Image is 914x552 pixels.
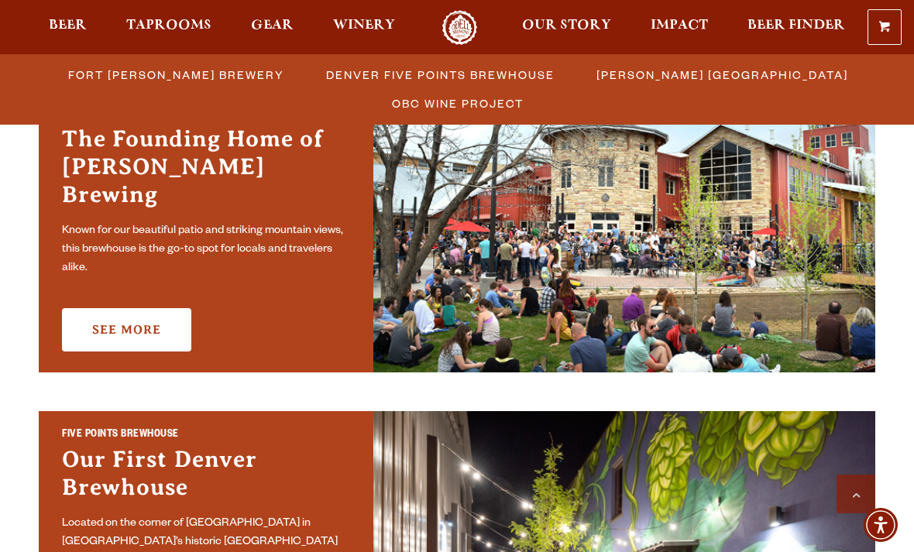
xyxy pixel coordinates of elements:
[431,10,489,45] a: Odell Home
[39,10,97,45] a: Beer
[323,10,405,45] a: Winery
[651,19,708,32] span: Impact
[49,19,87,32] span: Beer
[68,63,284,86] span: Fort [PERSON_NAME] Brewery
[333,19,395,32] span: Winery
[864,508,898,542] div: Accessibility Menu
[641,10,718,45] a: Impact
[62,308,191,351] a: See More
[392,92,524,115] span: OBC Wine Project
[62,445,350,509] h3: Our First Denver Brewhouse
[587,63,856,86] a: [PERSON_NAME] [GEOGRAPHIC_DATA]
[512,10,621,45] a: Our Story
[837,475,875,513] a: Scroll to top
[737,10,855,45] a: Beer Finder
[62,125,350,216] h3: The Founding Home of [PERSON_NAME] Brewing
[747,19,845,32] span: Beer Finder
[62,427,350,445] h2: Five Points Brewhouse
[59,63,292,86] a: Fort [PERSON_NAME] Brewery
[373,86,875,372] img: Fort Collins Brewery & Taproom'
[326,63,555,86] span: Denver Five Points Brewhouse
[596,63,848,86] span: [PERSON_NAME] [GEOGRAPHIC_DATA]
[126,19,211,32] span: Taprooms
[251,19,294,32] span: Gear
[241,10,304,45] a: Gear
[116,10,222,45] a: Taprooms
[522,19,611,32] span: Our Story
[317,63,562,86] a: Denver Five Points Brewhouse
[383,92,531,115] a: OBC Wine Project
[62,222,350,278] p: Known for our beautiful patio and striking mountain views, this brewhouse is the go-to spot for l...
